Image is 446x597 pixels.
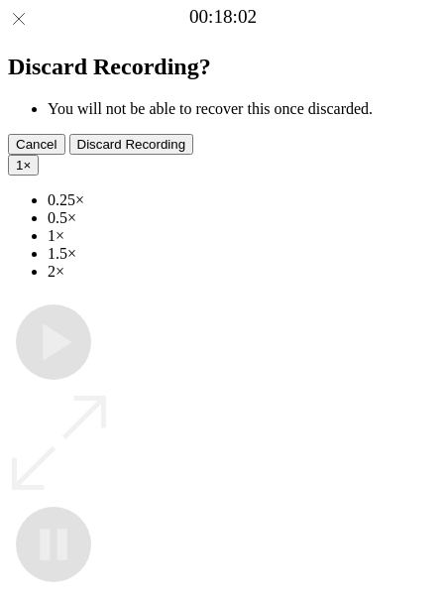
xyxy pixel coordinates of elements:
[48,209,438,227] li: 0.5×
[8,134,65,155] button: Cancel
[48,263,438,281] li: 2×
[69,134,194,155] button: Discard Recording
[48,227,438,245] li: 1×
[48,245,438,263] li: 1.5×
[8,155,39,176] button: 1×
[189,6,257,28] a: 00:18:02
[48,100,438,118] li: You will not be able to recover this once discarded.
[16,158,23,173] span: 1
[48,191,438,209] li: 0.25×
[8,54,438,80] h2: Discard Recording?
